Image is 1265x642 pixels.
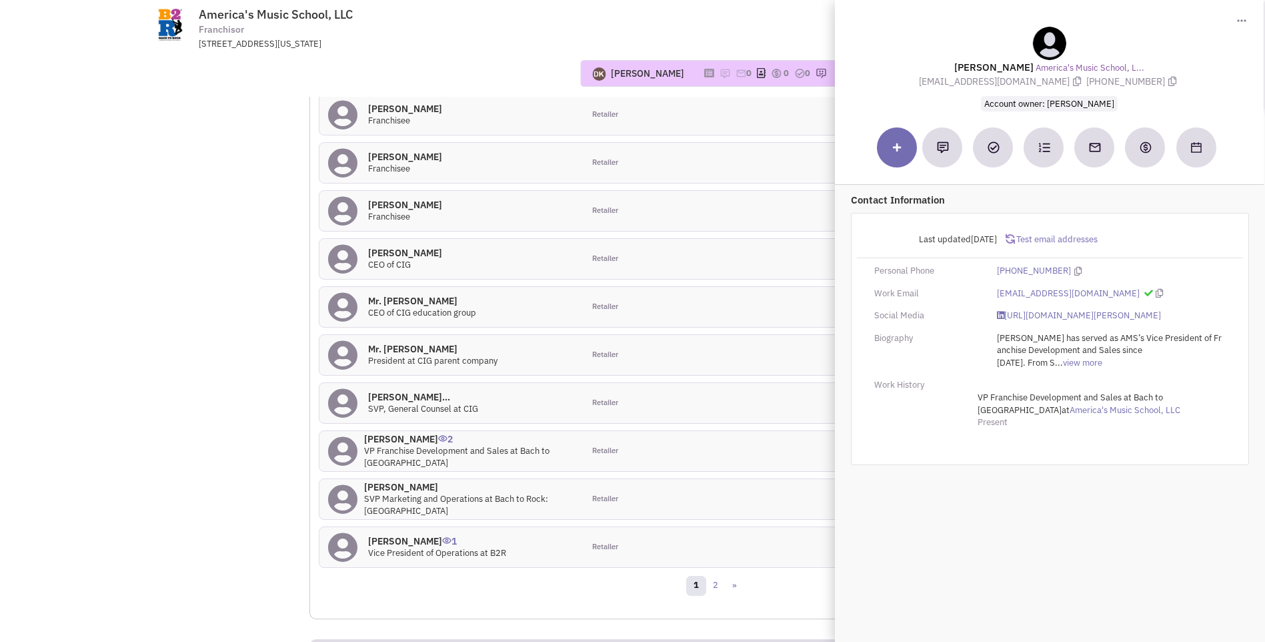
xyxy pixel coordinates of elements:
[866,332,988,345] div: Biography
[368,259,411,270] span: CEO of CIG
[592,109,618,120] span: Retailer
[1191,142,1202,153] img: Schedule a Meeting
[997,332,1222,368] span: [PERSON_NAME] has served as AMS’s Vice President of Franchise Development and Sales since [DATE]....
[368,115,410,126] span: Franchisee
[997,310,1161,322] a: [URL][DOMAIN_NAME][PERSON_NAME]
[368,355,497,366] span: President at CIG parent company
[978,392,1163,416] span: VP Franchise Development and Sales at Bach to [GEOGRAPHIC_DATA]
[592,157,618,168] span: Retailer
[978,416,1008,428] span: Present
[794,68,805,79] img: TaskCount.png
[368,151,442,163] h4: [PERSON_NAME]
[364,493,548,517] span: SVP Marketing and Operations at Bach to Rock: [GEOGRAPHIC_DATA]
[866,310,988,322] div: Social Media
[746,67,752,79] span: 0
[866,288,988,300] div: Work Email
[368,247,442,259] h4: [PERSON_NAME]
[438,423,453,445] span: 2
[919,75,1086,87] span: [EMAIL_ADDRESS][DOMAIN_NAME]
[442,525,457,547] span: 1
[1033,27,1066,60] img: teammate.png
[1070,404,1180,417] a: America's Music School, LLC
[611,67,684,80] div: [PERSON_NAME]
[442,537,451,544] img: icon-UserInteraction.png
[784,67,789,79] span: 0
[592,446,618,456] span: Retailer
[866,227,1006,252] div: Last updated
[736,68,746,79] img: icon-email-active-16.png
[368,295,476,307] h4: Mr. [PERSON_NAME]
[364,481,575,493] h4: [PERSON_NAME]
[592,254,618,264] span: Retailer
[592,302,618,312] span: Retailer
[592,542,618,553] span: Retailer
[592,206,618,216] span: Retailer
[368,211,410,222] span: Franchisee
[981,96,1118,111] span: Account owner: [PERSON_NAME]
[851,193,1249,207] p: Contact Information
[364,445,549,469] span: VP Franchise Development and Sales at Bach to [GEOGRAPHIC_DATA]
[1088,141,1102,154] img: Send an email
[971,234,997,245] span: [DATE]
[368,343,497,355] h4: Mr. [PERSON_NAME]
[937,141,949,153] img: Add a note
[954,61,1034,73] lable: [PERSON_NAME]
[805,67,810,79] span: 0
[725,576,744,596] a: »
[988,141,1000,153] img: Add a Task
[816,68,826,79] img: research-icon.png
[364,433,575,445] h4: [PERSON_NAME]
[1036,62,1144,75] a: America's Music School, L...
[592,398,618,408] span: Retailer
[368,403,478,414] span: SVP, General Counsel at CIG
[438,435,447,442] img: icon-UserInteraction.png
[997,265,1071,278] a: [PHONE_NUMBER]
[199,23,244,37] span: Franchisor
[978,392,1180,416] span: at
[866,379,988,392] div: Work History
[368,391,478,403] h4: [PERSON_NAME]...
[1015,234,1098,245] span: Test email addresses
[199,7,353,22] span: America's Music School, LLC
[199,38,547,51] div: [STREET_ADDRESS][US_STATE]
[368,535,506,547] h4: [PERSON_NAME]
[368,163,410,174] span: Franchisee
[368,547,506,559] span: Vice President of Operations at B2R
[592,494,618,505] span: Retailer
[997,288,1140,300] a: [EMAIL_ADDRESS][DOMAIN_NAME]
[771,68,782,79] img: icon-dealamount.png
[368,103,442,115] h4: [PERSON_NAME]
[1063,357,1102,370] a: view more
[706,576,726,596] a: 2
[720,68,730,79] img: icon-note.png
[686,576,706,596] a: 1
[368,199,442,211] h4: [PERSON_NAME]
[1086,75,1180,87] span: [PHONE_NUMBER]
[866,265,988,278] div: Personal Phone
[1139,141,1152,154] img: Create a deal
[592,350,618,360] span: Retailer
[1038,141,1050,153] img: Subscribe to a cadence
[368,307,476,318] span: CEO of CIG education group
